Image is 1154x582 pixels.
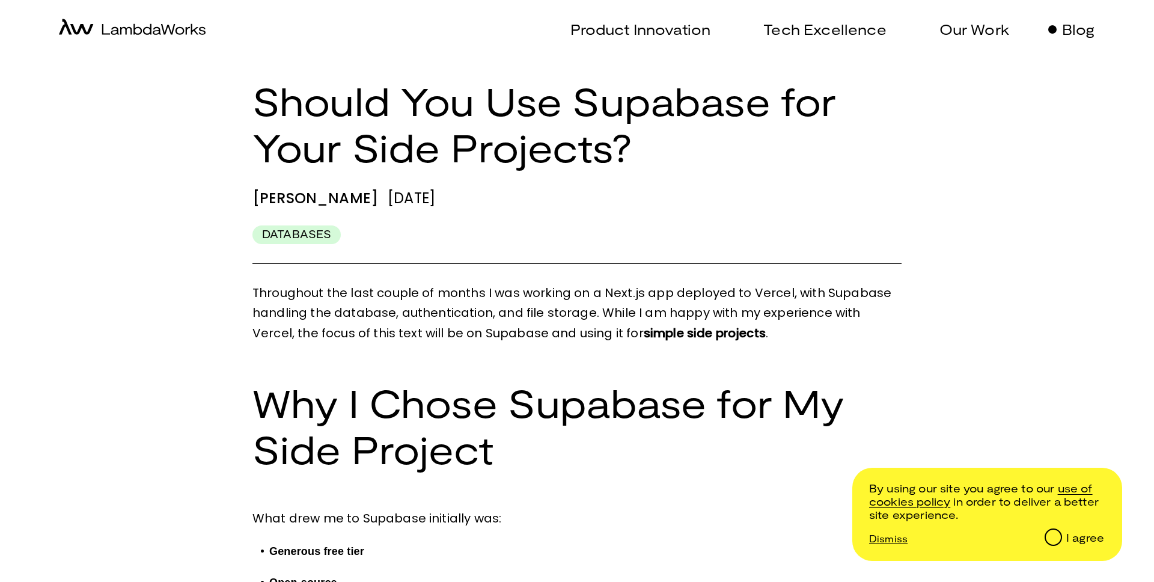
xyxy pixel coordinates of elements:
[252,284,894,342] span: Throughout the last couple of months I was working on a Next.js app deployed to Vercel, with Supa...
[869,533,908,544] p: Dismiss
[644,325,766,342] strong: simple side projects
[59,19,206,40] a: home-icon
[925,20,1009,38] a: Our Work
[869,482,1104,521] p: By using our site you agree to our in order to deliver a better site experience.
[749,20,886,38] a: Tech Excellence
[388,190,435,206] div: [DATE]
[269,545,364,557] strong: Generous free tier
[869,482,1093,508] a: /cookie-and-privacy-policy
[1066,531,1104,545] div: I agree
[252,78,902,171] h1: Should You Use Supabase for Your Side Projects?
[570,20,710,38] p: Product Innovation
[763,20,886,38] p: Tech Excellence
[556,20,710,38] a: Product Innovation
[252,380,902,473] h2: Why I Chose Supabase for My Side Project
[252,510,501,527] span: What drew me to Supabase initially was:
[1048,20,1095,38] a: Blog
[939,20,1009,38] p: Our Work
[1062,20,1095,38] p: Blog
[252,190,378,206] div: [PERSON_NAME]
[252,225,341,244] div: Databases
